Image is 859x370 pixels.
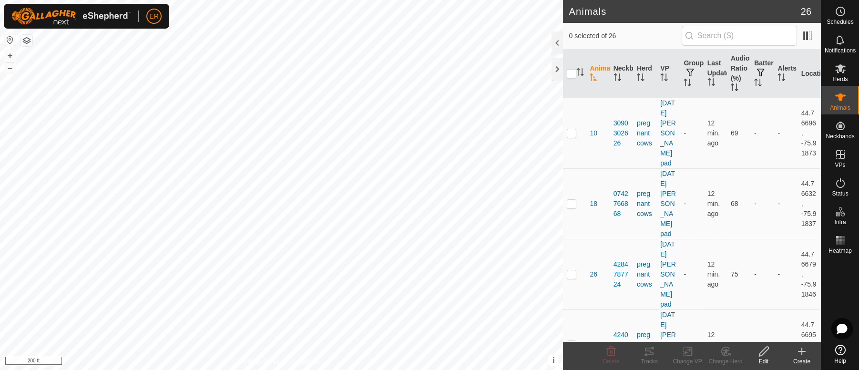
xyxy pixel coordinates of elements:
span: Notifications [825,48,856,53]
div: 4284787724 [614,259,629,289]
span: ER [149,11,158,21]
td: - [750,168,774,239]
p-sorticon: Activate to sort [576,70,584,77]
td: - [774,239,797,309]
span: Animals [830,105,850,111]
td: - [774,168,797,239]
span: Neckbands [826,134,854,139]
div: Create [783,357,821,366]
a: [DATE] [PERSON_NAME] pad [660,99,676,167]
td: - [750,98,774,168]
th: Audio Ratio (%) [727,50,750,98]
div: pregnant cows [637,330,653,360]
span: Help [834,358,846,364]
span: 18 [590,199,597,209]
td: 44.76679, -75.91846 [798,239,821,309]
td: 44.76696, -75.91873 [798,98,821,168]
span: 10 [590,128,597,138]
th: Battery [750,50,774,98]
th: Groups [680,50,703,98]
div: 3090302626 [614,118,629,148]
p-sorticon: Activate to sort [731,85,738,92]
div: pregnant cows [637,259,653,289]
td: 44.76632, -75.91837 [798,168,821,239]
a: [DATE] [PERSON_NAME] pad [660,240,676,308]
span: i [552,356,554,364]
span: Aug 25, 2025, 10:05 AM [707,190,720,217]
p-sorticon: Activate to sort [684,80,691,88]
div: pregnant cows [637,189,653,219]
span: Status [832,191,848,196]
div: 0742766868 [614,189,629,219]
p-sorticon: Activate to sort [590,75,597,82]
th: Neckband [610,50,633,98]
td: - [680,168,703,239]
p-sorticon: Activate to sort [707,80,715,87]
th: Herd [633,50,656,98]
span: Infra [834,219,846,225]
div: Tracks [630,357,668,366]
span: Delete [603,358,620,365]
button: – [4,62,16,74]
div: 4240204370 [614,330,629,360]
th: VP [656,50,680,98]
span: VPs [835,162,845,168]
a: Privacy Policy [244,358,280,366]
h2: Animals [569,6,800,17]
div: pregnant cows [637,118,653,148]
span: Schedules [827,19,853,25]
span: 68 [731,200,738,207]
th: Alerts [774,50,797,98]
td: - [680,239,703,309]
span: 64 [731,341,738,349]
td: - [774,98,797,168]
span: 26 [801,4,811,19]
th: Animal [586,50,609,98]
span: 33 [590,340,597,350]
th: Location [798,50,821,98]
div: Edit [745,357,783,366]
input: Search (S) [682,26,797,46]
span: Aug 25, 2025, 10:05 AM [707,331,720,359]
span: Aug 25, 2025, 10:05 AM [707,260,720,288]
span: Heatmap [828,248,852,254]
a: Contact Us [291,358,319,366]
span: 75 [731,270,738,278]
button: Reset Map [4,34,16,46]
span: 69 [731,129,738,137]
span: 0 selected of 26 [569,31,681,41]
p-sorticon: Activate to sort [660,75,668,82]
button: + [4,50,16,62]
p-sorticon: Activate to sort [637,75,644,82]
div: Change VP [668,357,706,366]
a: [DATE] [PERSON_NAME] pad [660,170,676,237]
span: Herds [832,76,848,82]
span: Aug 25, 2025, 10:05 AM [707,119,720,147]
button: i [548,355,559,366]
p-sorticon: Activate to sort [614,75,621,82]
img: Gallagher Logo [11,8,131,25]
p-sorticon: Activate to sort [777,75,785,82]
p-sorticon: Activate to sort [754,80,762,88]
button: Map Layers [21,35,32,46]
th: Last Updated [704,50,727,98]
div: Change Herd [706,357,745,366]
td: - [750,239,774,309]
span: 26 [590,269,597,279]
td: - [680,98,703,168]
a: Help [821,341,859,368]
